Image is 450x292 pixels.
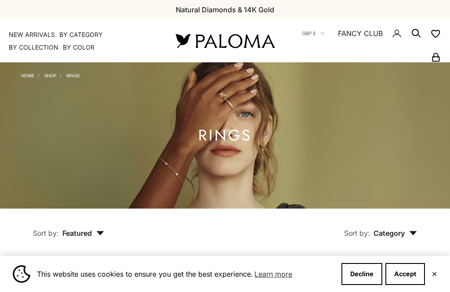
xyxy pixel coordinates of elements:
[62,229,104,238] span: Featured
[44,73,56,78] a: Shop
[13,265,30,283] img: Cookie banner
[63,43,94,52] summary: By Color
[21,71,80,78] nav: Breadcrumb
[9,30,155,52] nav: Primary navigation
[21,73,34,78] a: Home
[374,229,417,238] span: Category
[302,29,316,37] span: GBP £
[66,73,80,78] a: Rings
[338,28,383,39] a: FANCY CLUB
[59,30,103,39] summary: By Category
[198,130,252,141] h1: Rings
[9,30,55,39] a: NEW ARRIVALS
[302,29,325,37] button: GBP £
[253,267,294,281] a: Learn more
[176,4,274,15] p: Natural Diamonds & 14K Gold
[341,263,382,285] button: Decline
[13,209,124,245] button: Sort by: Featured
[37,267,334,281] span: This website uses cookies to ensure you get the best experience.
[295,19,441,62] nav: Secondary navigation
[344,229,370,238] span: Sort by:
[9,43,58,52] summary: By Collection
[432,271,437,277] button: Close
[385,263,425,285] button: Accept
[33,229,59,238] span: Sort by:
[324,209,437,245] button: Sort by: Category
